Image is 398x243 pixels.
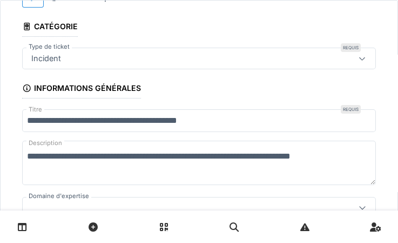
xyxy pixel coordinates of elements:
[26,42,72,51] label: Type de ticket
[27,52,65,64] div: Incident
[341,105,361,114] div: Requis
[341,43,361,52] div: Requis
[26,105,44,114] label: Titre
[26,192,91,201] label: Domaine d'expertise
[22,18,78,37] div: Catégorie
[26,136,64,150] label: Description
[22,80,141,98] div: Informations générales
